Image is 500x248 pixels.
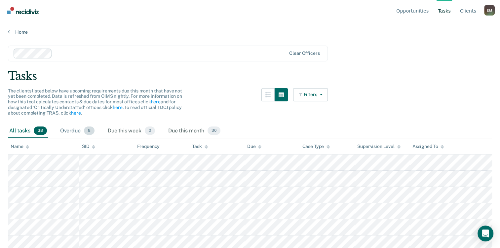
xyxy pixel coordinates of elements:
[82,144,96,149] div: SID
[293,88,328,101] button: Filters
[289,51,320,56] div: Clear officers
[137,144,160,149] div: Frequency
[145,126,155,135] span: 0
[167,124,222,138] div: Due this month30
[59,124,96,138] div: Overdue8
[192,144,208,149] div: Task
[357,144,401,149] div: Supervision Level
[8,124,48,138] div: All tasks38
[484,5,495,16] button: Profile dropdown button
[106,124,156,138] div: Due this week0
[478,226,493,241] div: Open Intercom Messenger
[247,144,262,149] div: Due
[8,88,182,116] span: The clients listed below have upcoming requirements due this month that have not yet been complet...
[302,144,330,149] div: Case Type
[11,144,29,149] div: Name
[484,5,495,16] div: E M
[151,99,160,104] a: here
[84,126,95,135] span: 8
[113,105,122,110] a: here
[208,126,220,135] span: 30
[34,126,47,135] span: 38
[71,110,81,116] a: here
[8,29,492,35] a: Home
[412,144,444,149] div: Assigned To
[8,69,492,83] div: Tasks
[7,7,39,14] img: Recidiviz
